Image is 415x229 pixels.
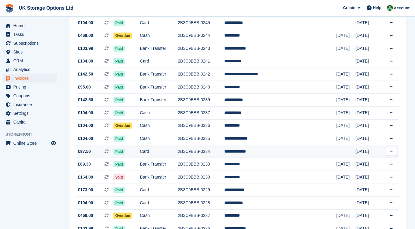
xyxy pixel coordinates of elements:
span: Overdue [113,123,132,129]
span: Paid [113,161,125,167]
td: 2B3C9BBB-0236 [178,119,224,132]
td: Cash [140,132,178,145]
span: Analytics [13,65,49,74]
td: [DATE] [356,145,380,158]
span: £142.50 [78,71,93,77]
td: [DATE] [356,81,380,94]
span: Paid [113,187,125,193]
a: menu [3,83,57,91]
td: [DATE] [336,106,356,119]
a: menu [3,21,57,30]
td: [DATE] [356,42,380,55]
span: Paid [113,20,125,26]
span: £142.50 [78,97,93,103]
span: £69.33 [78,161,91,167]
a: Preview store [50,140,57,147]
td: [DATE] [356,94,380,107]
span: £173.00 [78,187,93,193]
td: Bank Transfer [140,81,178,94]
img: Andrew Smith [387,5,393,11]
td: 2B3C9BBB-0243 [178,42,224,55]
span: Paid [113,71,125,77]
td: 2B3C9BBB-0237 [178,106,224,119]
a: UK Storage Options Ltd [16,3,76,13]
span: Overdue [113,213,132,219]
span: Sites [13,48,49,56]
td: [DATE] [336,209,356,222]
a: menu [3,65,57,74]
span: Help [373,5,381,11]
a: menu [3,100,57,109]
span: £104.00 [78,58,93,64]
span: Invoices [13,74,49,82]
td: [DATE] [336,81,356,94]
span: Void [113,174,125,180]
span: £104.00 [78,110,93,116]
span: Subscriptions [13,39,49,47]
td: [DATE] [356,55,380,68]
td: 2B3C9BBB-0235 [178,132,224,145]
td: Card [140,16,178,29]
td: 2B3C9BBB-0233 [178,158,224,171]
span: Overdue [113,33,132,39]
a: menu [3,56,57,65]
a: menu [3,30,57,39]
td: Bank Transfer [140,42,178,55]
span: Home [13,21,49,30]
td: Card [140,184,178,197]
td: 2B3C9BBB-0242 [178,68,224,81]
td: [DATE] [336,119,356,132]
a: menu [3,92,57,100]
span: Paid [113,46,125,52]
td: 2B3C9BBB-0240 [178,81,224,94]
span: Storefront [5,131,60,137]
span: £97.50 [78,148,91,155]
td: [DATE] [356,68,380,81]
span: Paid [113,200,125,206]
td: Card [140,55,178,68]
span: Paid [113,136,125,142]
td: Bank Transfer [140,68,178,81]
span: Pricing [13,83,49,91]
span: Paid [113,110,125,116]
a: menu [3,109,57,118]
a: menu [3,118,57,126]
td: Bank Transfer [140,158,178,171]
span: Online Store [13,139,49,147]
td: [DATE] [356,119,380,132]
span: £104.00 [78,135,93,142]
span: £468.00 [78,212,93,219]
a: menu [3,39,57,47]
td: 2B3C9BBB-0228 [178,197,224,210]
td: 2B3C9BBB-0227 [178,209,224,222]
td: [DATE] [356,16,380,29]
td: Bank Transfer [140,94,178,107]
span: Capital [13,118,49,126]
a: menu [3,74,57,82]
span: Paid [113,149,125,155]
td: [DATE] [356,158,380,171]
td: [DATE] [356,132,380,145]
td: [DATE] [356,171,380,184]
span: Tasks [13,30,49,39]
td: [DATE] [336,132,356,145]
span: Settings [13,109,49,118]
span: £104.00 [78,122,93,129]
td: [DATE] [336,29,356,42]
span: Create [343,5,355,11]
td: [DATE] [356,197,380,210]
td: [DATE] [336,158,356,171]
span: Paid [113,84,125,90]
span: Paid [113,58,125,64]
td: 2B3C9BBB-0239 [178,94,224,107]
span: Coupons [13,92,49,100]
td: Cash [140,209,178,222]
td: 2B3C9BBB-0234 [178,145,224,158]
td: 2B3C9BBB-0229 [178,184,224,197]
span: £104.00 [78,20,93,26]
td: [DATE] [356,106,380,119]
span: Paid [113,97,125,103]
span: £103.99 [78,45,93,52]
a: menu [3,139,57,147]
td: 2B3C9BBB-0244 [178,29,224,42]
